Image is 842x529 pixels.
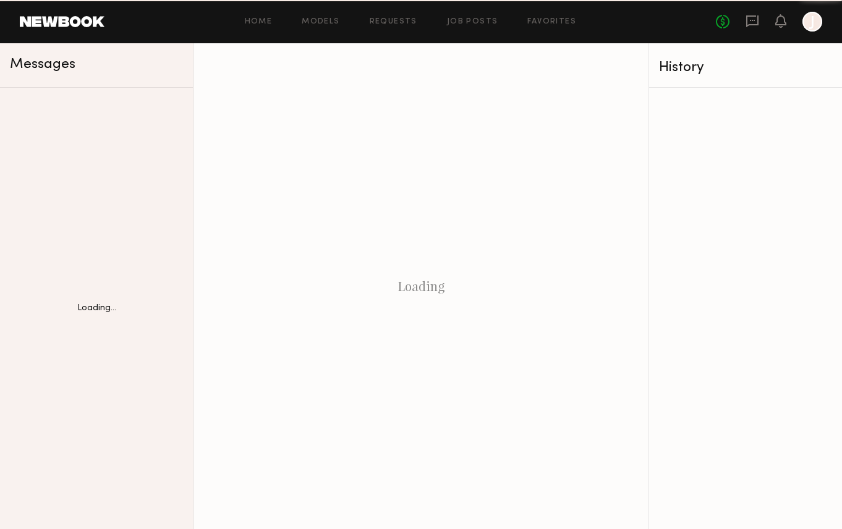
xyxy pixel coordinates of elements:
div: Loading... [77,304,116,313]
a: Favorites [527,18,576,26]
a: Home [245,18,273,26]
span: Messages [10,57,75,72]
div: Loading [193,43,649,529]
a: Models [302,18,339,26]
a: Job Posts [447,18,498,26]
a: Requests [370,18,417,26]
div: History [659,61,832,75]
a: J [802,12,822,32]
